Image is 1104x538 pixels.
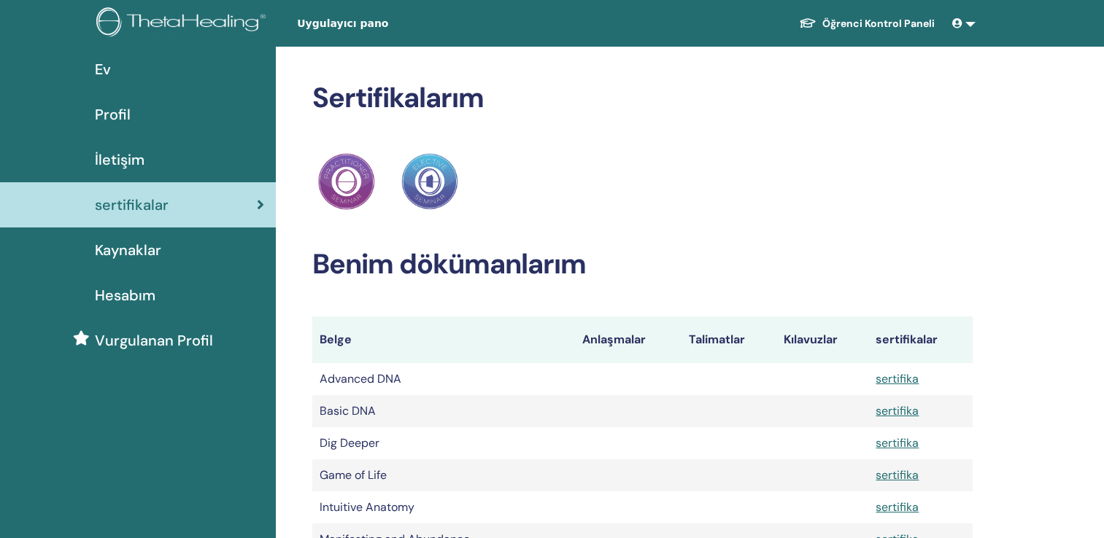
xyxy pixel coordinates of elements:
[876,435,919,451] a: sertifika
[799,17,817,29] img: graduation-cap-white.svg
[312,363,575,395] td: Advanced DNA
[95,58,111,80] span: Ev
[401,153,458,210] img: Practitioner
[318,153,375,210] img: Practitioner
[312,427,575,459] td: Dig Deeper
[96,7,271,40] img: logo.png
[312,82,973,115] h2: Sertifikalarım
[297,16,516,31] span: Uygulayıcı pano
[776,316,868,363] th: Kılavuzlar
[95,149,144,171] span: İletişim
[95,284,155,306] span: Hesabım
[876,403,919,418] a: sertifika
[787,10,946,37] a: Öğrenci Kontrol Paneli
[312,248,973,281] h2: Benim dökümanlarım
[95,104,131,125] span: Profil
[575,316,682,363] th: Anlaşmalar
[682,316,777,363] th: Talimatlar
[95,330,213,351] span: Vurgulanan Profil
[876,371,919,386] a: sertifika
[876,499,919,515] a: sertifika
[312,316,575,363] th: Belge
[312,459,575,491] td: Game of Life
[95,239,161,261] span: Kaynaklar
[312,491,575,523] td: Intuitive Anatomy
[312,395,575,427] td: Basic DNA
[868,316,973,363] th: sertifikalar
[95,194,169,216] span: sertifikalar
[876,467,919,483] a: sertifika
